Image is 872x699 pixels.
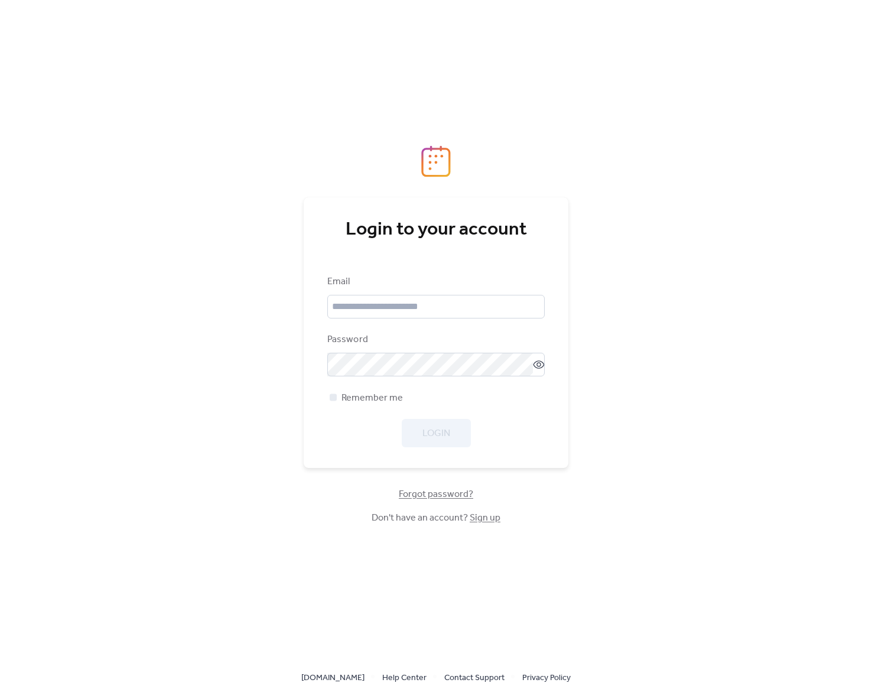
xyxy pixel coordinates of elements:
img: logo [421,145,451,177]
span: Contact Support [444,671,505,685]
div: Login to your account [327,218,545,242]
div: Password [327,333,542,347]
span: Remember me [341,391,403,405]
a: Forgot password? [399,491,473,498]
a: Sign up [470,509,500,527]
span: Don't have an account? [372,511,500,525]
a: Contact Support [444,670,505,685]
span: Help Center [382,671,427,685]
a: Privacy Policy [522,670,571,685]
a: Help Center [382,670,427,685]
span: Privacy Policy [522,671,571,685]
span: [DOMAIN_NAME] [301,671,365,685]
span: Forgot password? [399,487,473,502]
a: [DOMAIN_NAME] [301,670,365,685]
div: Email [327,275,542,289]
